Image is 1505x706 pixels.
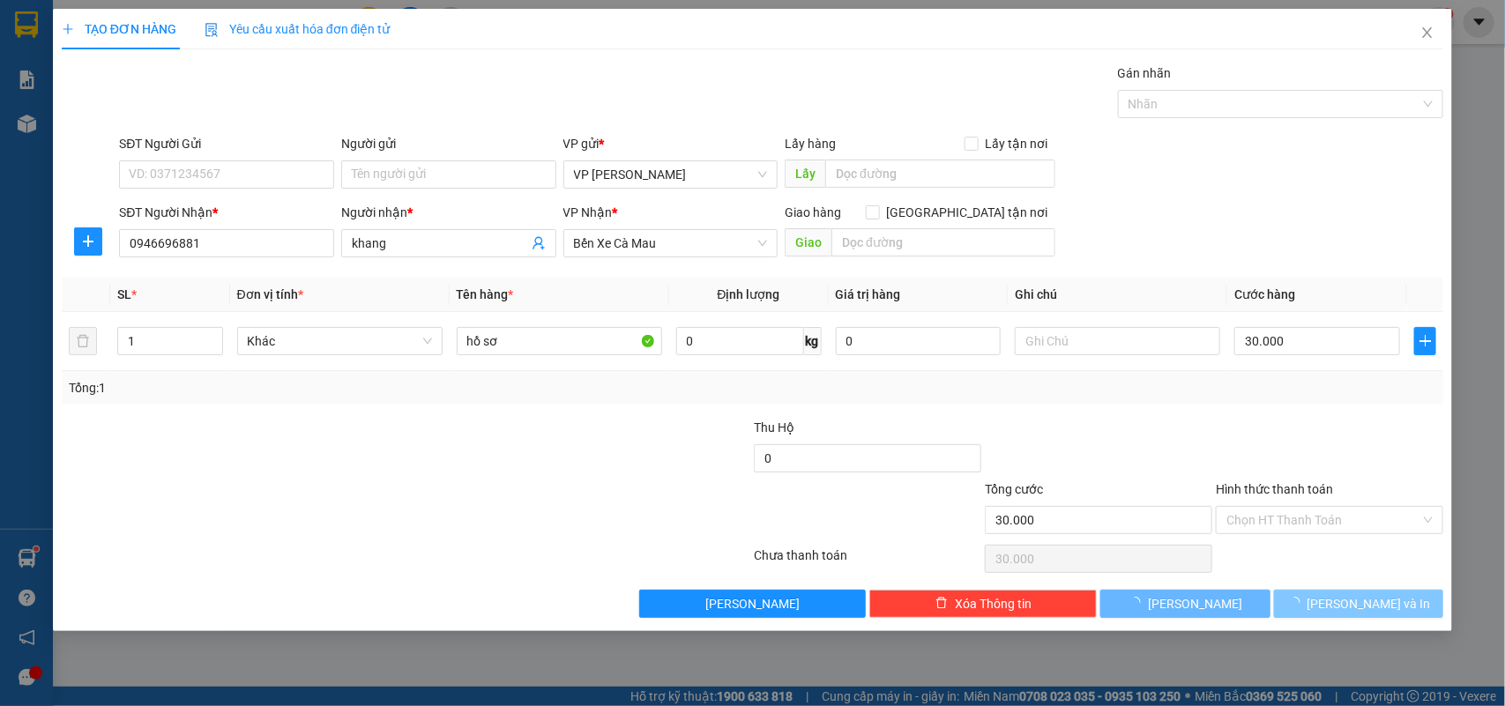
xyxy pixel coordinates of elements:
b: GỬI : VP [PERSON_NAME] [22,128,308,157]
span: Thu Hộ [754,420,794,435]
span: Tên hàng [457,287,514,301]
img: icon [205,23,219,37]
img: logo.jpg [22,22,110,110]
span: Xóa Thông tin [955,594,1032,613]
button: plus [74,227,102,256]
button: plus [1414,327,1436,355]
span: Khác [248,328,432,354]
span: Giá trị hàng [836,287,901,301]
span: Lấy [785,160,825,188]
span: Đơn vị tính [237,287,303,301]
input: VD: Bàn, Ghế [457,327,662,355]
span: [PERSON_NAME] [705,594,800,613]
span: Định lượng [718,287,780,301]
div: Chưa thanh toán [753,546,984,576]
div: Người nhận [341,203,556,222]
span: Giao hàng [785,205,841,219]
span: delete [935,597,948,611]
span: Yêu cầu xuất hóa đơn điện tử [205,22,391,36]
span: kg [804,327,822,355]
div: SĐT Người Nhận [119,203,334,222]
span: TẠO ĐƠN HÀNG [62,22,176,36]
input: Dọc đường [831,228,1055,256]
span: loading [1129,597,1148,609]
label: Gán nhãn [1118,66,1172,80]
button: [PERSON_NAME] [1100,590,1270,618]
li: Hotline: 02839552959 [165,65,737,87]
span: Giao [785,228,831,256]
span: [PERSON_NAME] [1148,594,1242,613]
input: 0 [836,327,1002,355]
span: SL [117,287,131,301]
div: Tổng: 1 [69,378,582,398]
span: user-add [532,236,546,250]
span: plus [1415,334,1435,348]
label: Hình thức thanh toán [1216,482,1333,496]
span: [GEOGRAPHIC_DATA] tận nơi [880,203,1055,222]
input: Dọc đường [825,160,1055,188]
span: Lấy hàng [785,137,836,151]
span: Bến Xe Cà Mau [574,230,768,256]
button: deleteXóa Thông tin [869,590,1097,618]
div: VP gửi [563,134,779,153]
span: VP Nhận [563,205,613,219]
span: close [1420,26,1434,40]
li: 26 Phó Cơ Điều, Phường 12 [165,43,737,65]
button: Close [1403,9,1452,58]
button: [PERSON_NAME] và In [1274,590,1443,618]
input: Ghi Chú [1015,327,1220,355]
span: Lấy tận nơi [979,134,1055,153]
th: Ghi chú [1008,278,1227,312]
span: Tổng cước [985,482,1043,496]
span: Cước hàng [1234,287,1295,301]
button: [PERSON_NAME] [639,590,867,618]
span: plus [62,23,74,35]
div: Người gửi [341,134,556,153]
button: delete [69,327,97,355]
span: VP Bạc Liêu [574,161,768,188]
div: SĐT Người Gửi [119,134,334,153]
span: loading [1288,597,1308,609]
span: [PERSON_NAME] và In [1308,594,1431,613]
span: plus [75,234,101,249]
